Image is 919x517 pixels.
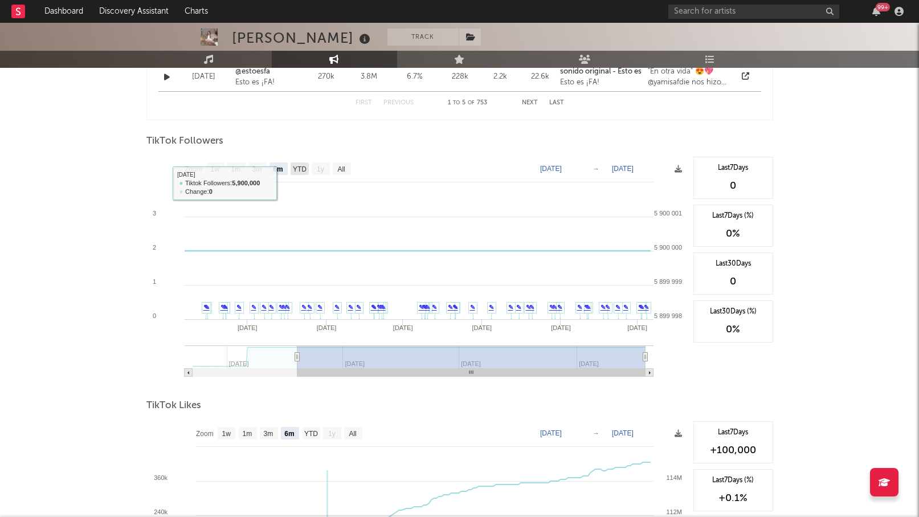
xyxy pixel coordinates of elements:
[285,304,290,311] a: ✎
[593,429,599,437] text: →
[146,399,201,413] span: TikTok Likes
[612,429,634,437] text: [DATE]
[436,96,499,110] div: 1 5 753
[638,304,643,311] a: ✎
[508,304,513,311] a: ✎
[605,304,610,311] a: ✎
[700,428,767,438] div: Last 7 Days
[356,304,361,311] a: ✎
[348,304,353,311] a: ✎
[222,430,231,438] text: 1w
[472,324,492,331] text: [DATE]
[601,304,606,311] a: ✎
[700,475,767,486] div: Last 7 Days (%)
[560,77,656,88] div: Esto es ¡FA!
[356,100,372,106] button: First
[371,304,376,311] a: ✎
[526,304,531,311] a: ✎
[317,165,324,173] text: 1y
[700,211,767,221] div: Last 7 Days (%)
[154,508,168,515] text: 240k
[152,312,156,319] text: 0
[383,100,414,106] button: Previous
[448,304,453,311] a: ✎
[654,210,682,217] text: 5 900 001
[231,165,240,173] text: 1m
[551,324,571,331] text: [DATE]
[552,304,557,311] a: ✎
[203,304,209,311] a: ✎
[540,429,562,437] text: [DATE]
[334,304,340,311] a: ✎
[210,165,219,173] text: 1w
[252,165,262,173] text: 3m
[700,491,767,505] div: +0.1 %
[220,304,226,311] a: ✎
[377,304,382,311] a: ✎
[516,304,521,311] a: ✎
[387,29,459,46] button: Track
[612,165,634,173] text: [DATE]
[452,304,458,311] a: ✎
[549,100,564,106] button: Last
[393,324,412,331] text: [DATE]
[152,244,156,251] text: 2
[593,165,599,173] text: →
[316,324,336,331] text: [DATE]
[615,304,620,311] a: ✎
[560,68,656,75] strong: sonido original - Esto es ¡FA!
[468,100,475,105] span: of
[668,5,839,19] input: Search for artists
[584,304,589,311] a: ✎
[196,430,214,438] text: Zoom
[269,304,274,311] a: ✎
[700,323,767,336] div: 0 %
[349,430,356,438] text: All
[432,304,437,311] a: ✎
[577,304,582,311] a: ✎
[251,304,256,311] a: ✎
[540,165,562,173] text: [DATE]
[284,430,294,438] text: 6m
[446,71,475,83] div: 228k
[480,71,520,83] div: 2.2k
[317,304,322,311] a: ✎
[700,163,767,173] div: Last 7 Days
[700,307,767,317] div: Last 30 Days (%)
[700,179,767,193] div: 0
[422,304,427,311] a: ✎
[700,259,767,269] div: Last 30 Days
[178,71,230,83] div: [DATE]
[700,443,767,457] div: +100,000
[627,324,647,331] text: [DATE]
[654,278,682,285] text: 5 899 999
[152,278,156,285] text: 1
[419,304,424,311] a: ✎
[238,324,258,331] text: [DATE]
[279,304,284,311] a: ✎
[529,304,534,311] a: ✎
[307,304,312,311] a: ✎
[273,165,283,173] text: 6m
[549,304,554,311] a: ✎
[700,227,767,241] div: 0 %
[654,312,682,319] text: 5 899 998
[304,430,317,438] text: YTD
[236,304,242,311] a: ✎
[281,304,287,311] a: ✎
[242,430,252,438] text: 1m
[666,508,682,515] text: 112M
[235,66,298,78] a: @estoesfa
[301,304,307,311] a: ✎
[337,165,345,173] text: All
[666,474,682,481] text: 114M
[623,304,628,311] a: ✎
[154,474,168,481] text: 360k
[232,29,373,47] div: [PERSON_NAME]
[526,71,554,83] div: 22.6k
[235,77,298,88] div: Esto es ¡FA!
[304,71,349,83] div: 270k
[389,71,440,83] div: 6.7 %
[876,3,890,11] div: 99 +
[648,66,730,88] div: "En otra vida" 😍💖@yamisafdie nos hizo emocionar hasta las lágrimas en la última fiesta ¡FA! [PERS...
